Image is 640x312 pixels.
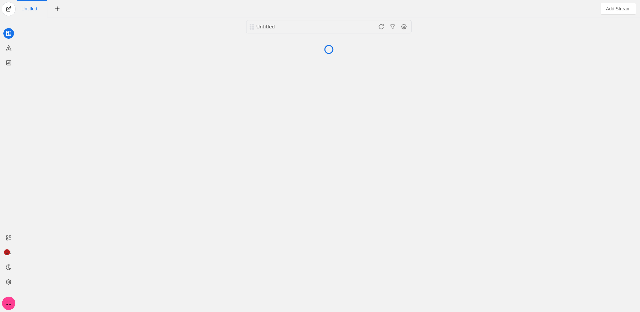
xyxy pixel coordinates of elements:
button: CC [2,297,15,310]
span: Click to edit name [21,6,37,11]
span: Add Stream [606,5,631,12]
span: 1 [4,249,10,255]
app-icon-button: New Tab [51,6,63,11]
div: Untitled [256,23,336,30]
button: Add Stream [601,3,636,15]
